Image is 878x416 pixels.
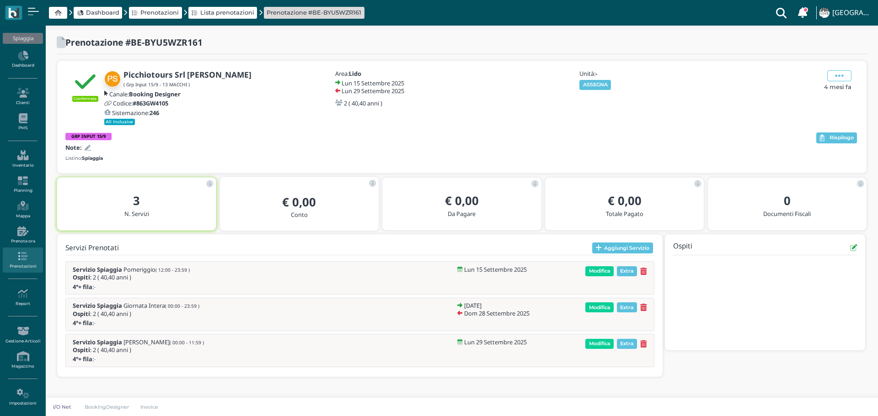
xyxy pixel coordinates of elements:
small: ( 00:00 - 23:59 ) [165,303,199,309]
a: Lista prenotazioni [192,8,254,17]
span: Dashboard [86,8,119,17]
a: ... [GEOGRAPHIC_DATA] [818,2,873,24]
iframe: Help widget launcher [813,388,870,408]
b: Ospiti [73,310,90,318]
img: Picchiotours Srl Enrico Macchi [104,71,121,87]
a: Impostazioni [3,385,43,410]
h5: Sistemazione: [112,110,159,116]
h5: Codice: [113,100,168,106]
small: ( 12:00 - 23:59 ) [155,267,190,273]
b: GRP INPUT 15/9 [71,133,106,139]
span: Extra [617,302,637,312]
b: 4°+ fila [73,283,92,291]
h5: Unità: [579,70,675,77]
b: Picchiotours Srl [PERSON_NAME] [123,69,252,80]
img: logo [8,8,19,18]
h5: Conto [227,211,371,218]
a: Report [3,285,43,310]
h5: Dom 28 Settembre 2025 [464,310,530,316]
h5: Documenti Fiscali [715,211,859,217]
h5: : [73,356,187,362]
b: € 0,00 [445,193,479,209]
a: Canale:Booking Designer [104,91,181,97]
a: Codice:#863GW4105 [104,100,168,106]
small: ( 00:00 - 11:59 ) [170,339,204,346]
h2: Prenotazione #BE-BYU5WZR161 [65,37,203,47]
a: Magazzino [3,348,43,373]
a: Prenotazioni [132,8,179,17]
button: ASSEGNA [579,80,611,90]
a: Gestione Articoli [3,322,43,348]
b: € 0,00 [608,193,642,209]
span: Extra [617,266,637,276]
b: Servizio Spiaggia [73,265,122,274]
h5: : 2 ( 40,40 anni ) [73,347,204,353]
h5: : 2 ( 40,40 anni ) [73,311,199,317]
h5: Totale Pagato [552,211,696,217]
span: Extra [617,339,637,349]
a: Mappa [3,197,43,222]
div: Spiaggia [3,33,43,44]
a: Dashboard [77,8,119,17]
span: Modifica [585,339,614,349]
b: 0 [784,193,791,209]
span: Pomeriggio [123,266,190,273]
small: All Inclusive [104,119,135,125]
a: BookingDesigner [79,403,135,411]
b: 4°+ fila [73,319,92,327]
h4: Ospiti [673,242,692,253]
small: Listino: [65,155,103,162]
b: 246 [150,109,159,117]
b: - [595,69,597,78]
a: Prenotazione #BE-BYU5WZR161 [267,8,361,17]
b: Servizio Spiaggia [73,301,122,310]
b: Servizio Spiaggia [73,338,122,346]
b: Ospiti [73,346,90,354]
p: I/O Net [51,403,73,411]
small: Confermata [72,96,98,101]
a: PMS [3,110,43,135]
b: Lido [349,69,361,78]
h5: : [73,284,187,290]
a: Prenotazioni [3,247,43,273]
span: Riepilogo [830,135,854,141]
span: - [94,284,96,290]
span: Lista prenotazioni [200,8,254,17]
button: Aggiungi Servizio [592,242,653,253]
span: - [94,320,96,326]
h5: Area: [335,70,431,77]
h5: Canale: [109,91,181,97]
a: Clienti [3,84,43,109]
span: [PERSON_NAME] [123,339,204,345]
h5: : 2 ( 40,40 anni ) [73,274,190,280]
a: Inventario [3,147,43,172]
small: ( Grp Input 15/9 - 13 MACCHI ) [123,81,190,88]
button: Riepilogo [816,132,857,143]
img: ... [819,8,829,18]
h5: 2 ( 40,40 anni ) [344,100,382,106]
b: Note: [65,143,82,152]
h5: [DATE] [464,302,482,309]
b: 3 [133,193,140,209]
h5: Lun 29 Settembre 2025 [342,88,404,94]
span: Giornata Intera [123,302,199,309]
b: #863GW4105 [133,99,168,107]
span: - [94,356,96,362]
span: Modifica [585,302,614,312]
a: Planning [3,172,43,197]
span: 4 mesi fa [824,83,851,91]
h5: : [73,320,187,326]
span: Modifica [585,266,614,276]
span: Prenotazioni [140,8,179,17]
a: Dashboard [3,47,43,72]
h5: Lun 29 Settembre 2025 [464,339,527,345]
b: Ospiti [73,273,90,281]
h5: Da Pagare [390,211,534,217]
h4: [GEOGRAPHIC_DATA] [832,9,873,17]
b: Spiaggia [82,155,103,161]
h5: N. Servizi [64,211,209,217]
b: 4°+ fila [73,355,92,363]
b: € 0,00 [282,194,316,210]
b: Booking Designer [129,90,181,98]
h5: Lun 15 Settembre 2025 [464,266,527,273]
